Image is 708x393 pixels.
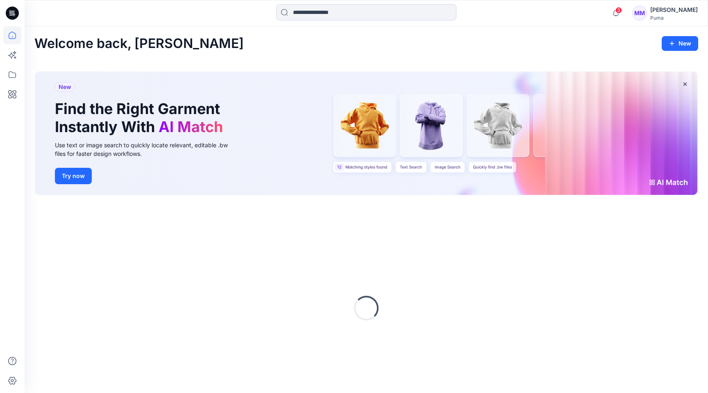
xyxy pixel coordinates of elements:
[650,15,698,21] div: Puma
[34,36,244,51] h2: Welcome back, [PERSON_NAME]
[55,141,239,158] div: Use text or image search to quickly locate relevant, editable .bw files for faster design workflows.
[632,6,647,21] div: MM
[159,118,223,136] span: AI Match
[650,5,698,15] div: [PERSON_NAME]
[662,36,698,51] button: New
[59,82,71,92] span: New
[55,100,227,135] h1: Find the Right Garment Instantly With
[55,168,92,184] button: Try now
[615,7,622,14] span: 3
